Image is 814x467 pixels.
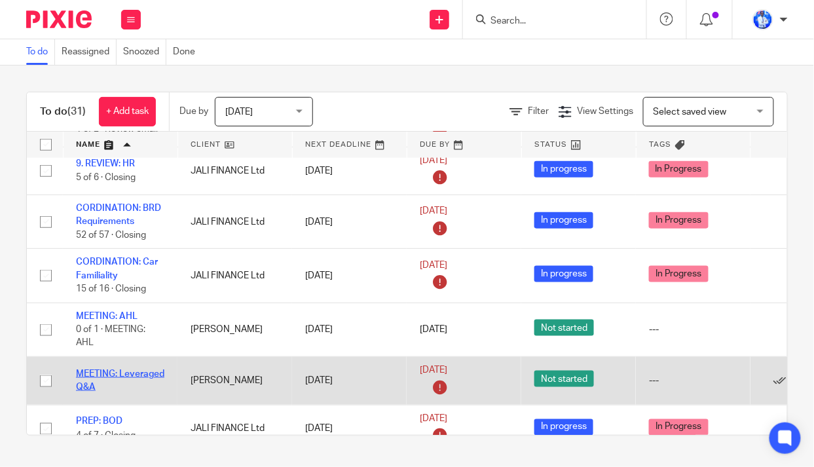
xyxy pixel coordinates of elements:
span: 52 of 57 · Closing [76,231,146,240]
a: + Add task [99,97,156,126]
span: [DATE] [225,107,253,117]
a: PREP: BOD [76,417,122,426]
input: Search [489,16,607,28]
td: [PERSON_NAME] [177,303,292,356]
span: In Progress [649,419,709,436]
div: --- [649,374,737,387]
span: (31) [67,106,86,117]
td: [DATE] [292,147,407,195]
h1: To do [40,105,86,119]
span: [DATE] [420,156,447,165]
span: View Settings [577,107,633,116]
span: In Progress [649,212,709,229]
a: 9. REVIEW: HR [76,159,135,168]
a: Reassigned [62,39,117,65]
span: Filter [528,107,549,116]
td: JALI FINANCE Ltd [177,147,292,195]
td: JALI FINANCE Ltd [177,249,292,303]
span: Not started [534,320,594,336]
span: 15 of 16 · Closing [76,284,146,293]
span: [DATE] [420,325,447,334]
span: Not started [534,371,594,387]
span: In progress [534,161,593,177]
td: [DATE] [292,405,407,453]
span: [DATE] [420,414,447,423]
td: [DATE] [292,357,407,405]
div: --- [649,323,737,336]
span: In Progress [649,161,709,177]
span: In progress [534,266,593,282]
span: In progress [534,419,593,436]
img: WhatsApp%20Image%202022-01-17%20at%2010.26.43%20PM.jpeg [752,9,773,30]
span: [DATE] [420,207,447,216]
span: Select saved view [654,107,727,117]
span: 4 of 7 · Closing [76,431,136,440]
a: Snoozed [123,39,166,65]
td: [DATE] [292,195,407,249]
a: CORDINATION: BRD Requirements [76,204,161,226]
a: Done [173,39,202,65]
td: JALI FINANCE Ltd [177,405,292,453]
p: Due by [179,105,208,118]
span: [DATE] [420,365,447,375]
img: Pixie [26,10,92,28]
span: In Progress [649,266,709,282]
td: JALI FINANCE Ltd [177,195,292,249]
span: Tags [650,141,672,148]
td: [PERSON_NAME] [177,357,292,405]
a: MEETING: Leveraged Q&A [76,369,164,392]
td: [DATE] [292,249,407,303]
a: Mark as done [773,374,793,387]
span: 0 of 1 · MEETING: AHL [76,325,145,348]
span: [DATE] [420,261,447,270]
a: CORDINATION: Car Familiality [76,257,158,280]
span: In progress [534,212,593,229]
a: MEETING: AHL [76,312,138,321]
td: [DATE] [292,303,407,356]
a: To do [26,39,55,65]
span: 5 of 6 · Closing [76,173,136,182]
